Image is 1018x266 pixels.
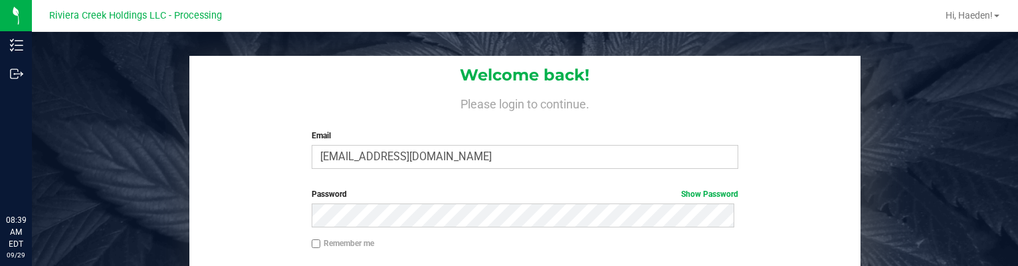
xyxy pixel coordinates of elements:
[312,190,347,199] span: Password
[10,39,23,52] inline-svg: Inventory
[946,10,993,21] span: Hi, Haeden!
[312,237,374,249] label: Remember me
[189,66,860,84] h1: Welcome back!
[6,250,26,260] p: 09/29
[6,214,26,250] p: 08:39 AM EDT
[189,95,860,111] h4: Please login to continue.
[312,239,321,249] input: Remember me
[681,190,738,199] a: Show Password
[10,67,23,80] inline-svg: Outbound
[312,130,739,142] label: Email
[49,10,222,21] span: Riviera Creek Holdings LLC - Processing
